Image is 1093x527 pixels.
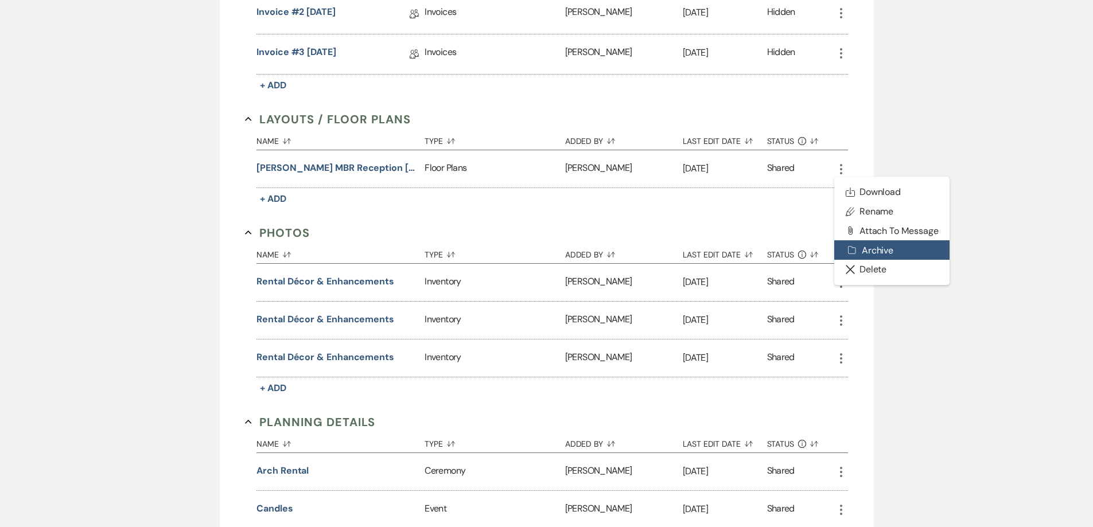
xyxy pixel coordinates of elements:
[245,224,310,241] button: Photos
[256,502,293,516] button: Candles
[565,34,683,74] div: [PERSON_NAME]
[683,502,767,517] p: [DATE]
[683,431,767,452] button: Last Edit Date
[256,161,420,175] button: [PERSON_NAME] MBR Reception [DATE]
[767,431,834,452] button: Status
[425,34,565,74] div: Invoices
[834,260,950,279] button: Delete
[683,161,767,176] p: [DATE]
[425,150,565,188] div: Floor Plans
[683,275,767,290] p: [DATE]
[425,431,565,452] button: Type
[256,431,425,452] button: Name
[425,128,565,150] button: Type
[683,464,767,479] p: [DATE]
[256,128,425,150] button: Name
[260,79,286,91] span: + Add
[565,264,683,301] div: [PERSON_NAME]
[256,313,394,326] button: Rental Décor & Enhancements
[425,264,565,301] div: Inventory
[565,150,683,188] div: [PERSON_NAME]
[565,431,683,452] button: Added By
[256,77,290,93] button: + Add
[260,382,286,394] span: + Add
[683,350,767,365] p: [DATE]
[256,464,309,478] button: Arch Rental
[256,191,290,207] button: + Add
[767,440,795,448] span: Status
[425,241,565,263] button: Type
[256,380,290,396] button: + Add
[256,241,425,263] button: Name
[767,464,795,479] div: Shared
[767,251,795,259] span: Status
[256,5,336,23] a: Invoice #2 [DATE]
[767,241,834,263] button: Status
[767,350,795,366] div: Shared
[245,111,411,128] button: Layouts / Floor Plans
[767,275,795,290] div: Shared
[683,313,767,327] p: [DATE]
[425,339,565,377] div: Inventory
[425,453,565,490] div: Ceremony
[425,302,565,339] div: Inventory
[683,5,767,20] p: [DATE]
[683,45,767,60] p: [DATE]
[767,137,795,145] span: Status
[767,128,834,150] button: Status
[767,161,795,177] div: Shared
[565,453,683,490] div: [PERSON_NAME]
[834,202,950,221] button: Rename
[256,275,394,288] button: Rental Décor & Enhancements
[834,240,950,260] button: Archive
[683,241,767,263] button: Last Edit Date
[767,502,795,517] div: Shared
[565,302,683,339] div: [PERSON_NAME]
[834,221,950,240] button: Attach to Message
[767,313,795,328] div: Shared
[767,5,795,23] div: Hidden
[256,350,394,364] button: Rental Décor & Enhancements
[260,193,286,205] span: + Add
[565,339,683,377] div: [PERSON_NAME]
[565,128,683,150] button: Added By
[767,45,795,63] div: Hidden
[834,182,950,202] a: Download
[256,45,336,63] a: Invoice #3 [DATE]
[245,413,375,431] button: Planning Details
[565,241,683,263] button: Added By
[683,128,767,150] button: Last Edit Date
